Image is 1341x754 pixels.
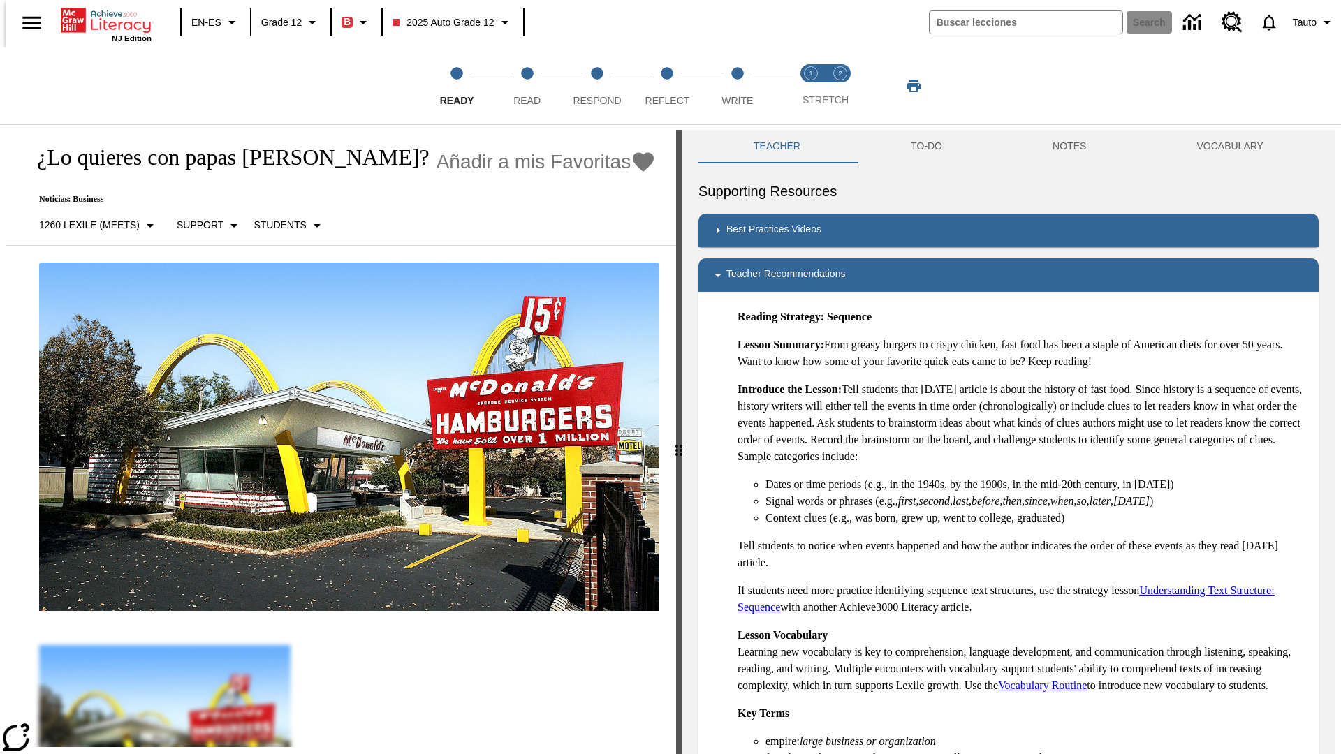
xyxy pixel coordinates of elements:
[676,130,682,754] div: Pulsa la tecla de intro o la barra espaciadora y luego presiona las flechas de derecha e izquierd...
[1090,495,1111,507] em: later
[1050,495,1074,507] em: when
[726,267,845,283] p: Teacher Recommendations
[1287,10,1341,35] button: Perfil/Configuración
[698,130,856,163] button: Teacher
[645,95,690,106] span: Reflect
[698,214,1319,247] div: Best Practices Videos
[1025,495,1048,507] em: since
[573,95,621,106] span: Respond
[738,707,789,719] strong: Key Terms
[721,95,753,106] span: Write
[765,510,1307,526] li: Context clues (e.g., was born, grew up, went to college, graduated)
[803,94,849,105] span: STRETCH
[791,47,831,124] button: Stretch Read step 1 of 2
[22,194,656,205] p: Noticias: Business
[998,679,1087,691] a: Vocabulary Routine
[682,130,1335,754] div: activity
[61,5,152,43] div: Portada
[1077,495,1087,507] em: so
[256,10,326,35] button: Grado: Grade 12, Elige un grado
[930,11,1122,34] input: search field
[39,263,659,612] img: One of the first McDonald's stores, with the iconic red sign and golden arches.
[626,47,708,124] button: Reflect step 4 of 5
[486,47,567,124] button: Read step 2 of 5
[697,47,778,124] button: Write step 5 of 5
[22,145,430,170] h1: ¿Lo quieres con papas [PERSON_NAME]?
[820,47,860,124] button: Stretch Respond step 2 of 2
[738,584,1275,613] a: Understanding Text Structure: Sequence
[809,70,812,77] text: 1
[1293,15,1317,30] span: Tauto
[437,149,657,174] button: Añadir a mis Favoritas - ¿Lo quieres con papas fritas?
[1113,495,1150,507] em: [DATE]
[827,311,872,323] strong: Sequence
[972,495,999,507] em: before
[726,222,821,239] p: Best Practices Videos
[738,629,828,641] strong: Lesson Vocabulary
[856,130,997,163] button: TO-DO
[838,70,842,77] text: 2
[112,34,152,43] span: NJ Edition
[186,10,246,35] button: Language: EN-ES, Selecciona un idioma
[919,495,950,507] em: second
[261,15,302,30] span: Grade 12
[1002,495,1022,507] em: then
[344,13,351,31] span: B
[997,130,1141,163] button: NOTES
[698,258,1319,292] div: Teacher Recommendations
[738,582,1307,616] p: If students need more practice identifying sequence text structures, use the strategy lesson with...
[738,339,824,350] strong: Lesson Summary:
[393,15,494,30] span: 2025 Auto Grade 12
[11,2,52,43] button: Abrir el menú lateral
[440,95,474,106] span: Ready
[191,15,221,30] span: EN-ES
[738,538,1307,571] p: Tell students to notice when events happened and how the author indicates the order of these even...
[39,218,140,232] p: 1260 Lexile (Meets)
[1213,3,1251,41] a: Centro de recursos, Se abrirá en una pestaña nueva.
[698,180,1319,202] h6: Supporting Resources
[34,213,164,238] button: Seleccione Lexile, 1260 Lexile (Meets)
[765,476,1307,493] li: Dates or time periods (e.g., in the 1940s, by the 1900s, in the mid-20th century, in [DATE])
[738,627,1307,694] p: Learning new vocabulary is key to comprehension, language development, and communication through ...
[898,495,916,507] em: first
[557,47,638,124] button: Respond step 3 of 5
[765,733,1307,750] li: empire:
[800,735,936,747] em: large business or organization
[1251,4,1287,40] a: Notificaciones
[738,311,824,323] strong: Reading Strategy:
[738,383,842,395] strong: Introduce the Lesson:
[738,337,1307,370] p: From greasy burgers to crispy chicken, fast food has been a staple of American diets for over 50 ...
[177,218,223,232] p: Support
[254,218,306,232] p: Students
[6,130,676,747] div: reading
[416,47,497,124] button: Ready step 1 of 5
[698,130,1319,163] div: Instructional Panel Tabs
[738,381,1307,465] p: Tell students that [DATE] article is about the history of fast food. Since history is a sequence ...
[248,213,330,238] button: Seleccionar estudiante
[1175,3,1213,42] a: Centro de información
[1141,130,1319,163] button: VOCABULARY
[891,73,936,98] button: Imprimir
[387,10,518,35] button: Class: 2025 Auto Grade 12, Selecciona una clase
[336,10,377,35] button: Boost El color de la clase es rojo. Cambiar el color de la clase.
[171,213,248,238] button: Tipo de apoyo, Support
[437,151,631,173] span: Añadir a mis Favoritas
[513,95,541,106] span: Read
[953,495,969,507] em: last
[765,493,1307,510] li: Signal words or phrases (e.g., , , , , , , , , , )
